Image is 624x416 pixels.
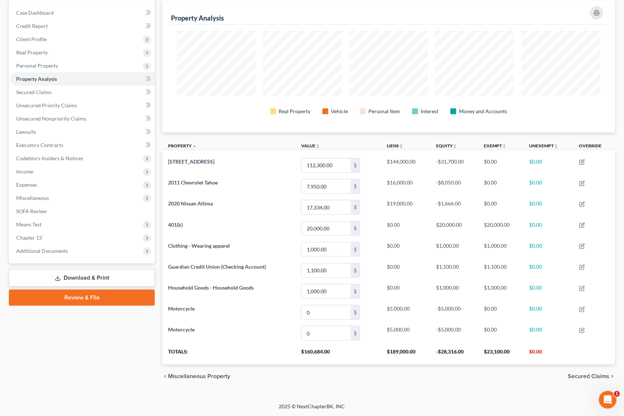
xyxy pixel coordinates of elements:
input: 0.00 [302,326,351,340]
td: $0.00 [478,197,524,218]
td: $1,100.00 [430,260,478,281]
td: $0.00 [381,281,430,302]
span: 1 [614,391,620,397]
input: 0.00 [302,222,351,236]
td: $0.00 [524,218,573,239]
td: $5,000.00 [381,302,430,323]
td: $0.00 [524,281,573,302]
div: Property Analysis [171,14,224,22]
a: Property expand_less [168,143,197,148]
i: unfold_more [554,144,559,148]
iframe: Intercom live chat [599,391,617,409]
span: Codebtors Insiders & Notices [16,155,83,161]
td: -$8,050.00 [430,176,478,197]
th: Override [573,139,615,155]
span: Expenses [16,182,37,188]
a: Equityunfold_more [436,143,457,148]
span: SOFA Review [16,208,47,214]
td: $0.00 [524,155,573,176]
span: Case Dashboard [16,10,54,16]
td: $0.00 [524,197,573,218]
td: $0.00 [478,323,524,344]
span: Chapter 13 [16,234,42,241]
div: Real Property [279,108,311,115]
a: Secured Claims [10,86,155,99]
input: 0.00 [302,200,351,214]
a: SOFA Review [10,205,155,218]
span: [STREET_ADDRESS] [168,158,214,165]
div: $ [351,243,360,257]
i: expand_less [192,144,197,148]
td: $0.00 [524,323,573,344]
span: Real Property [16,49,48,55]
button: chevron_left Miscellaneous Property [162,373,230,379]
td: $1,000.00 [430,281,478,302]
a: Exemptunfold_more [484,143,506,148]
td: $1,100.00 [478,260,524,281]
a: Credit Report [10,19,155,33]
td: $144,000.00 [381,155,430,176]
span: Miscellaneous Property [168,373,230,379]
i: unfold_more [315,144,320,148]
a: Unsecured Nonpriority Claims [10,112,155,125]
td: $0.00 [478,302,524,323]
div: Money and Accounts [459,108,507,115]
td: $0.00 [524,176,573,197]
td: $0.00 [381,218,430,239]
a: Executory Contracts [10,139,155,152]
span: Unsecured Priority Claims [16,102,77,108]
a: Lawsuits [10,125,155,139]
span: Guardian Credit Union (Checking Account) [168,263,266,270]
div: $ [351,179,360,193]
td: $1,000.00 [478,281,524,302]
span: Client Profile [16,36,47,42]
td: $20,000.00 [430,218,478,239]
span: Secured Claims [568,373,609,379]
span: 2011 Chevrolet Tahoe [168,179,218,186]
td: $1,000.00 [430,239,478,260]
a: Download & Print [9,269,155,287]
input: 0.00 [302,243,351,257]
td: -$31,700.00 [430,155,478,176]
span: Property Analysis [16,76,57,82]
td: $0.00 [381,260,430,281]
i: chevron_right [609,373,615,379]
div: $ [351,284,360,298]
a: Valueunfold_more [301,143,320,148]
a: Liensunfold_more [387,143,403,148]
span: Miscellaneous [16,195,49,201]
span: Secured Claims [16,89,51,95]
th: $0.00 [524,344,573,365]
a: Review & File [9,290,155,306]
span: Lawsuits [16,129,36,135]
td: $5,000.00 [381,323,430,344]
a: Unexemptunfold_more [529,143,559,148]
td: $0.00 [524,260,573,281]
div: $ [351,263,360,277]
input: 0.00 [302,305,351,319]
td: $19,000.00 [381,197,430,218]
td: $0.00 [524,302,573,323]
td: -$1,666.00 [430,197,478,218]
td: $0.00 [478,155,524,176]
i: unfold_more [453,144,457,148]
div: $ [351,305,360,319]
input: 0.00 [302,284,351,298]
input: 0.00 [302,158,351,172]
div: Interest [421,108,439,115]
i: unfold_more [502,144,506,148]
span: Unsecured Nonpriority Claims [16,115,86,122]
th: -$28,316.00 [430,344,478,365]
td: $0.00 [478,176,524,197]
div: $ [351,222,360,236]
div: $ [351,158,360,172]
i: unfold_more [399,144,403,148]
span: Additional Documents [16,248,68,254]
span: Executory Contracts [16,142,63,148]
td: $1,000.00 [478,239,524,260]
span: Clothing - Wearing apparel [168,243,230,249]
th: $160,684.00 [295,344,381,365]
a: Property Analysis [10,72,155,86]
span: 2020 Nissan Altima [168,200,213,207]
span: Household Goods - Household Goods [168,284,254,291]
